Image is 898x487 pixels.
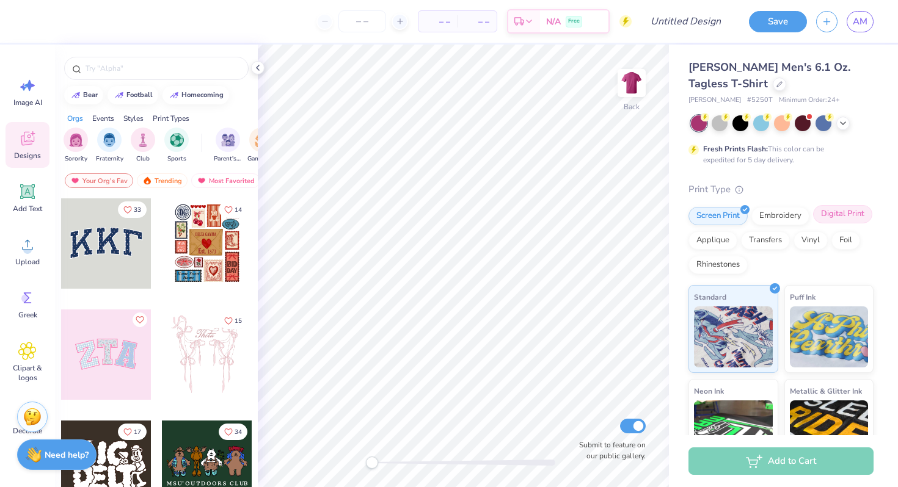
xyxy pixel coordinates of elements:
div: Styles [123,113,144,124]
span: Club [136,154,150,164]
span: Parent's Weekend [214,154,242,164]
div: Most Favorited [191,173,260,188]
span: – – [465,15,489,28]
div: This color can be expedited for 5 day delivery. [703,143,853,165]
div: filter for Club [131,128,155,164]
div: Back [624,101,640,112]
button: filter button [131,128,155,164]
div: Trending [137,173,188,188]
div: filter for Fraternity [96,128,123,164]
strong: Fresh Prints Flash: [703,144,768,154]
div: Foil [831,231,860,250]
input: Untitled Design [641,9,731,34]
img: trend_line.gif [71,92,81,99]
div: Rhinestones [688,256,748,274]
span: N/A [546,15,561,28]
button: filter button [247,128,276,164]
button: Like [219,201,247,218]
span: Greek [18,310,37,320]
span: Minimum Order: 24 + [779,95,840,106]
div: bear [83,92,98,98]
img: Sorority Image [69,133,83,147]
img: most_fav.gif [197,176,206,185]
div: Vinyl [794,231,828,250]
div: Digital Print [813,205,872,223]
span: Puff Ink [790,290,816,303]
img: Neon Ink [694,400,773,461]
div: Applique [688,231,737,250]
button: Save [749,11,807,32]
input: – – [338,10,386,32]
span: Neon Ink [694,384,724,397]
span: Add Text [13,204,42,214]
div: Accessibility label [366,456,378,469]
img: Parent's Weekend Image [221,133,235,147]
button: Like [219,312,247,329]
span: 34 [235,429,242,435]
div: Transfers [741,231,790,250]
img: trend_line.gif [169,92,179,99]
button: Like [118,424,147,440]
button: filter button [96,128,123,164]
img: trend_line.gif [114,92,124,99]
span: Image AI [13,98,42,107]
img: most_fav.gif [70,176,80,185]
span: Decorate [13,426,42,436]
div: filter for Sorority [64,128,88,164]
div: filter for Game Day [247,128,276,164]
img: Club Image [136,133,150,147]
span: [PERSON_NAME] Men's 6.1 Oz. Tagless T-Shirt [688,60,850,91]
span: Standard [694,290,726,303]
button: homecoming [162,86,229,104]
span: Fraternity [96,154,123,164]
img: Sports Image [170,133,184,147]
span: [PERSON_NAME] [688,95,741,106]
button: filter button [64,128,88,164]
span: 17 [134,429,141,435]
span: AM [853,15,867,29]
img: Metallic & Glitter Ink [790,400,869,461]
img: Puff Ink [790,306,869,367]
button: filter button [214,128,242,164]
button: Like [118,201,147,218]
button: Like [219,424,247,440]
span: Sorority [65,154,87,164]
span: Upload [15,257,40,267]
img: trending.gif [142,176,152,185]
div: Screen Print [688,207,748,225]
span: 33 [134,207,141,213]
span: Metallic & Glitter Ink [790,384,862,397]
span: 15 [235,318,242,324]
img: Game Day Image [255,133,269,147]
div: football [126,92,153,98]
span: Designs [14,151,41,161]
label: Submit to feature on our public gallery. [572,439,646,461]
img: Standard [694,306,773,367]
img: Fraternity Image [103,133,116,147]
div: Print Type [688,182,874,197]
div: filter for Parent's Weekend [214,128,242,164]
button: football [108,86,158,104]
div: Events [92,113,114,124]
div: Embroidery [751,207,809,225]
span: – – [426,15,450,28]
button: Like [133,312,147,327]
div: Your Org's Fav [65,173,133,188]
div: Print Types [153,113,189,124]
span: Sports [167,154,186,164]
strong: Need help? [45,449,89,461]
div: Orgs [67,113,83,124]
span: 14 [235,207,242,213]
div: filter for Sports [164,128,189,164]
span: # 5250T [747,95,773,106]
button: bear [64,86,103,104]
input: Try "Alpha" [84,62,241,74]
span: Clipart & logos [7,363,48,383]
span: Free [568,17,580,26]
button: filter button [164,128,189,164]
div: homecoming [181,92,224,98]
span: Game Day [247,154,276,164]
img: Back [619,71,644,95]
a: AM [847,11,874,32]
